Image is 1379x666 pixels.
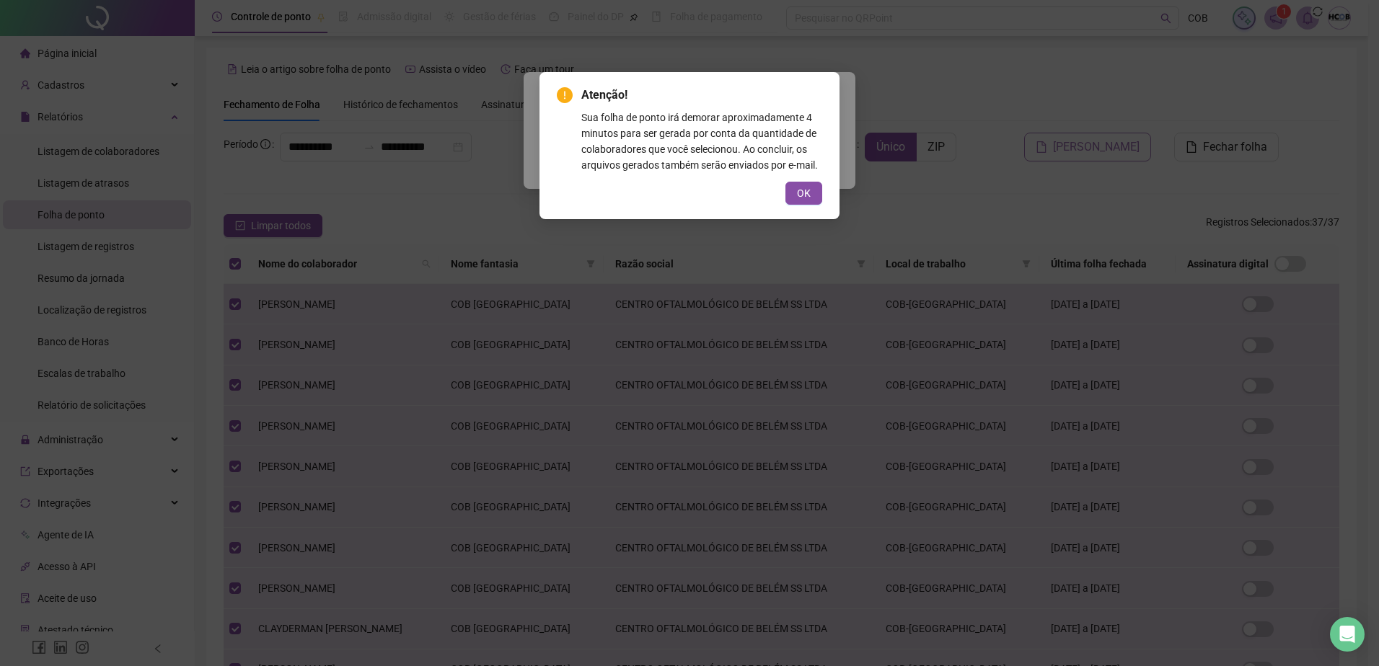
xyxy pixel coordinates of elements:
[581,110,822,173] div: Sua folha de ponto irá demorar aproximadamente 4 minutos para ser gerada por conta da quantidade ...
[557,87,573,103] span: exclamation-circle
[785,182,822,205] button: OK
[797,185,811,201] span: OK
[581,86,822,104] span: Atenção!
[1330,617,1365,652] div: Open Intercom Messenger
